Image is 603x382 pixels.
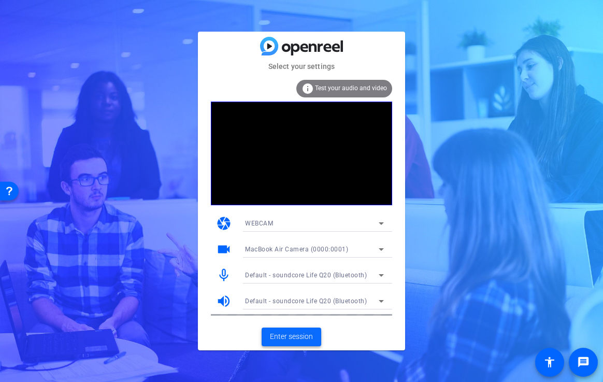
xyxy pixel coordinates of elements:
span: Default - soundcore Life Q20 (Bluetooth) [245,272,367,279]
mat-icon: volume_up [216,293,232,309]
span: MacBook Air Camera (0000:0001) [245,246,348,253]
mat-icon: camera [216,216,232,231]
span: Test your audio and video [315,84,387,92]
mat-icon: message [577,356,590,369]
mat-icon: accessibility [543,356,556,369]
span: Default - soundcore Life Q20 (Bluetooth) [245,298,367,305]
mat-icon: videocam [216,242,232,257]
span: WEBCAM [245,220,273,227]
button: Enter session [262,328,321,346]
mat-icon: mic_none [216,267,232,283]
mat-icon: info [301,82,314,95]
span: Enter session [270,331,313,342]
mat-card-subtitle: Select your settings [198,61,405,72]
img: blue-gradient.svg [260,37,343,55]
